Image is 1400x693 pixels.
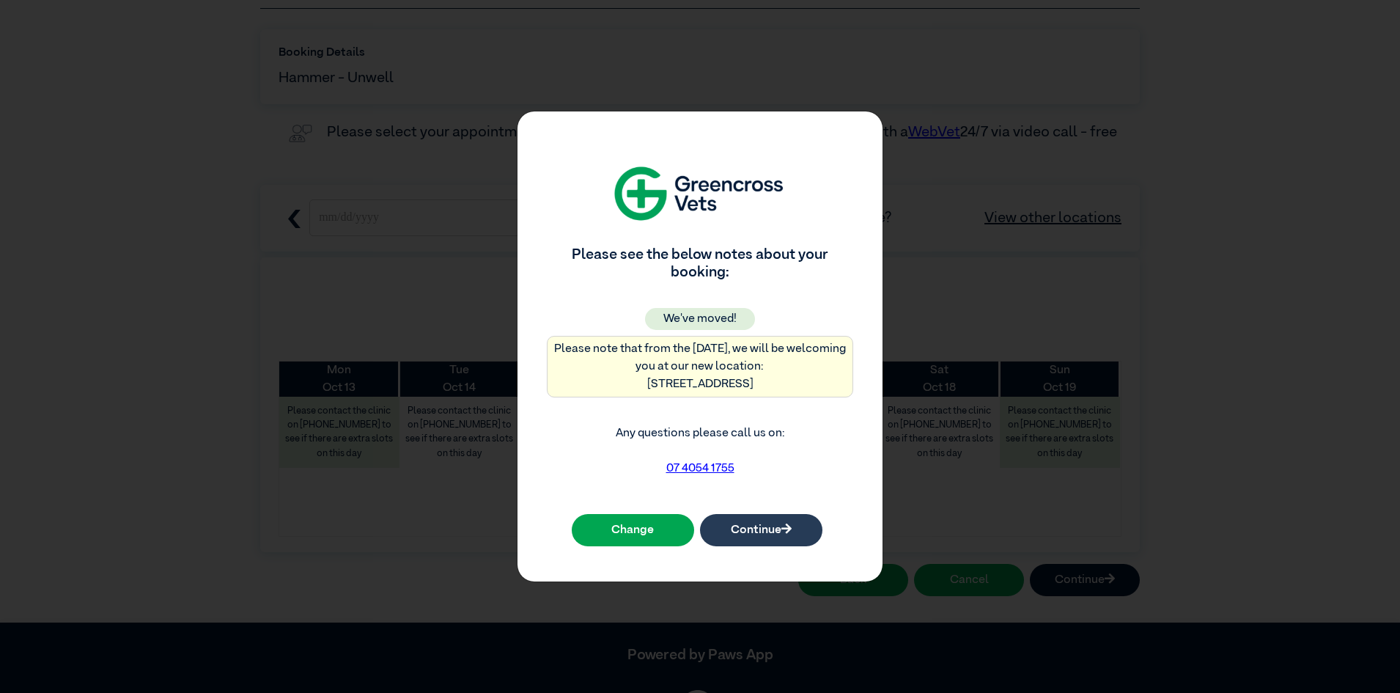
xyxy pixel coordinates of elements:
[547,336,853,397] div: Please note that from the [DATE], we will be welcoming you at our new location: [STREET_ADDRESS]
[547,246,853,281] h2: Please see the below notes about your booking:
[572,514,694,546] button: Change
[606,158,795,228] img: Logo
[547,421,853,485] div: Any questions please call us on:
[700,514,822,546] button: Continue
[666,463,734,474] a: 07 4054 1755
[645,308,755,330] div: We've moved!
